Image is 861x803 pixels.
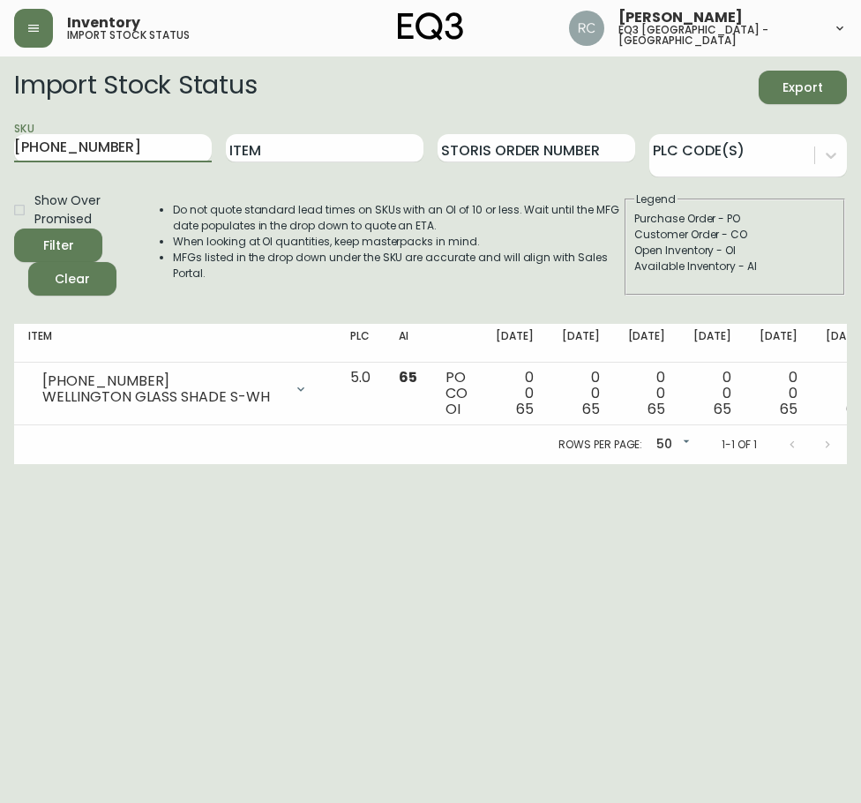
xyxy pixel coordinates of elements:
th: [DATE] [679,324,745,363]
h5: import stock status [67,30,190,41]
div: 0 0 [562,370,600,417]
button: Clear [28,262,116,296]
th: [DATE] [548,324,614,363]
div: Available Inventory - AI [634,259,835,274]
h5: eq3 [GEOGRAPHIC_DATA] - [GEOGRAPHIC_DATA] [618,25,819,46]
span: 65 [399,367,417,387]
span: 65 [714,399,731,419]
li: Do not quote standard lead times on SKUs with an OI of 10 or less. Wait until the MFG date popula... [173,202,623,234]
div: WELLINGTON GLASS SHADE S-WH [42,389,283,405]
div: 0 0 [693,370,731,417]
span: Show Over Promised [34,191,124,229]
span: Export [773,77,833,99]
div: Purchase Order - PO [634,211,835,227]
span: 65 [648,399,665,419]
img: logo [398,12,463,41]
li: MFGs listed in the drop down under the SKU are accurate and will align with Sales Portal. [173,250,623,281]
div: 0 0 [496,370,534,417]
img: 75cc83b809079a11c15b21e94bbc0507 [569,11,604,46]
div: [PHONE_NUMBER] [42,373,283,389]
span: OI [445,399,460,419]
span: 65 [582,399,600,419]
td: 5.0 [336,363,385,425]
th: [DATE] [745,324,812,363]
button: Export [759,71,847,104]
div: [PHONE_NUMBER]WELLINGTON GLASS SHADE S-WH [28,370,322,409]
th: PLC [336,324,385,363]
div: 50 [649,431,693,460]
p: 1-1 of 1 [722,437,757,453]
th: Item [14,324,336,363]
div: Customer Order - CO [634,227,835,243]
div: 0 0 [760,370,797,417]
p: Rows per page: [558,437,642,453]
th: AI [385,324,431,363]
legend: Legend [634,191,678,207]
div: Open Inventory - OI [634,243,835,259]
li: When looking at OI quantities, keep masterpacks in mind. [173,234,623,250]
span: Clear [42,268,102,290]
th: [DATE] [614,324,680,363]
span: [PERSON_NAME] [618,11,743,25]
button: Filter [14,229,102,262]
span: 65 [516,399,534,419]
div: PO CO [445,370,468,417]
h2: Import Stock Status [14,71,257,104]
span: Inventory [67,16,140,30]
th: [DATE] [482,324,548,363]
span: 65 [780,399,797,419]
div: 0 0 [628,370,666,417]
